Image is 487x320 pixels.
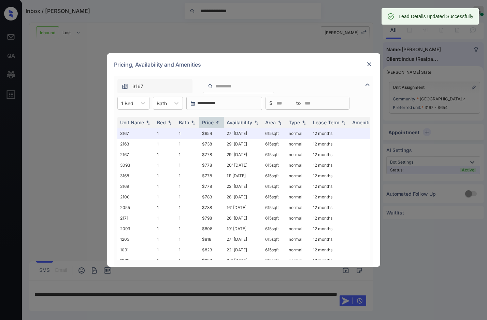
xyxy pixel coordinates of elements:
td: 1 [176,170,199,181]
div: Amenities [352,120,375,125]
img: icon-zuma [121,83,128,90]
td: 12 months [310,255,349,266]
td: 1 [154,149,176,160]
td: normal [286,128,310,139]
td: 615 sqft [262,255,286,266]
td: 19' [DATE] [224,223,262,234]
div: Availability [227,120,252,125]
td: 12 months [310,223,349,234]
td: 26' [DATE] [224,213,262,223]
td: 1 [176,139,199,149]
td: 12 months [310,170,349,181]
td: $778 [199,160,224,170]
td: $778 [199,181,224,192]
td: 2171 [117,213,154,223]
td: $778 [199,149,224,160]
td: $738 [199,139,224,149]
td: 3093 [117,160,154,170]
td: 12 months [310,181,349,192]
td: $808 [199,223,224,234]
td: 12 months [310,202,349,213]
td: 1 [154,160,176,170]
img: sorting [167,120,173,125]
td: normal [286,213,310,223]
td: 2093 [117,223,154,234]
td: 1 [154,192,176,202]
td: 12 months [310,234,349,245]
td: 615 sqft [262,139,286,149]
td: normal [286,170,310,181]
td: 615 sqft [262,245,286,255]
td: normal [286,139,310,149]
td: $818 [199,234,224,245]
div: Bath [179,120,189,125]
div: Price [202,120,214,125]
td: 12 months [310,139,349,149]
td: 1 [176,192,199,202]
td: 12 months [310,149,349,160]
td: $788 [199,202,224,213]
td: 1 [154,234,176,245]
td: 615 sqft [262,128,286,139]
div: Bed [157,120,166,125]
td: 1 [154,170,176,181]
span: $ [269,99,272,107]
td: 3168 [117,170,154,181]
td: 20' [DATE] [224,160,262,170]
td: 1095 [117,255,154,266]
td: 1 [154,181,176,192]
td: 1 [154,139,176,149]
td: 615 sqft [262,192,286,202]
td: 1 [154,213,176,223]
td: normal [286,149,310,160]
td: 2163 [117,139,154,149]
td: $798 [199,213,224,223]
td: 1 [154,223,176,234]
td: 1 [176,149,199,160]
td: 22' [DATE] [224,181,262,192]
td: 615 sqft [262,213,286,223]
td: 1 [176,160,199,170]
img: sorting [340,120,347,125]
span: to [296,99,301,107]
td: 615 sqft [262,170,286,181]
td: 1 [176,234,199,245]
td: 1 [154,202,176,213]
td: 2055 [117,202,154,213]
img: icon-zuma [208,83,213,89]
td: normal [286,160,310,170]
td: normal [286,223,310,234]
div: Unit Name [120,120,144,125]
td: $654 [199,128,224,139]
td: normal [286,202,310,213]
td: 1 [176,213,199,223]
td: normal [286,181,310,192]
td: 1 [154,128,176,139]
td: 11' [DATE] [224,170,262,181]
td: 1 [176,202,199,213]
img: close [366,61,373,68]
img: sorting [301,120,307,125]
td: normal [286,245,310,255]
td: normal [286,255,310,266]
td: 12 months [310,245,349,255]
td: 615 sqft [262,160,286,170]
div: Lead Details updated Successfully [399,10,473,23]
td: $783 [199,192,224,202]
td: 2100 [117,192,154,202]
td: 27' [DATE] [224,128,262,139]
td: 615 sqft [262,223,286,234]
td: 1091 [117,245,154,255]
td: $828 [199,255,224,266]
td: 16' [DATE] [224,202,262,213]
td: 2167 [117,149,154,160]
img: sorting [190,120,197,125]
img: sorting [276,120,283,125]
span: 3167 [132,83,143,90]
td: 29' [DATE] [224,139,262,149]
td: 1 [176,223,199,234]
td: 1 [154,245,176,255]
td: $778 [199,170,224,181]
td: 615 sqft [262,234,286,245]
td: 29' [DATE] [224,149,262,160]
